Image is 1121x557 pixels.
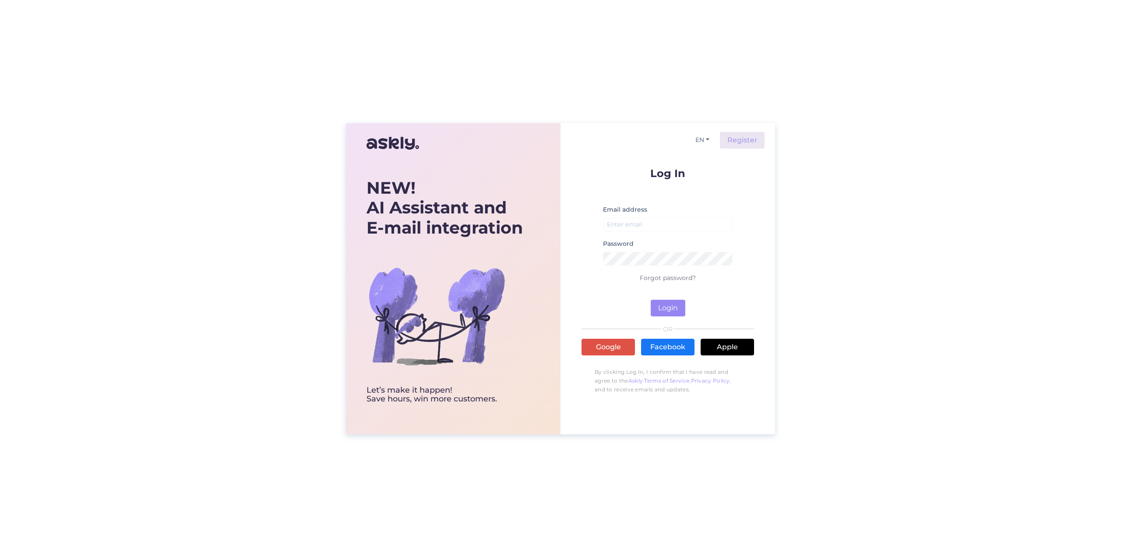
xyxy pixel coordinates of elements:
a: Register [720,132,765,149]
b: NEW! [367,177,416,198]
button: Login [651,300,685,316]
label: Password [603,239,634,248]
img: bg-askly [367,246,507,386]
div: Let’s make it happen! Save hours, win more customers. [367,386,523,404]
a: Askly Terms of Service [628,377,690,384]
input: Enter email [603,218,733,231]
span: OR [662,326,674,332]
label: Email address [603,205,647,214]
a: Google [582,339,635,355]
img: Askly [367,133,419,154]
a: Apple [701,339,754,355]
p: Log In [582,168,754,179]
button: EN [692,134,713,146]
div: AI Assistant and E-mail integration [367,178,523,238]
a: Forgot password? [640,274,696,282]
a: Facebook [641,339,694,355]
p: By clicking Log In, I confirm that I have read and agree to the , , and to receive emails and upd... [582,363,754,398]
a: Privacy Policy [691,377,730,384]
